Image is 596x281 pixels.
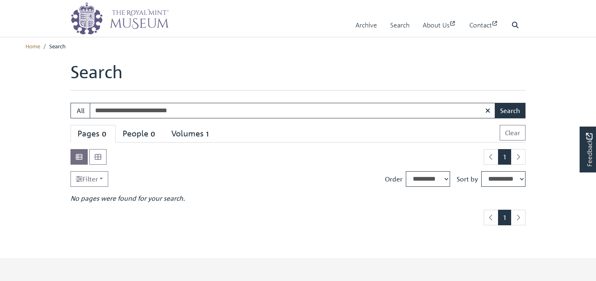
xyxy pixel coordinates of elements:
[100,129,109,139] span: 0
[484,149,498,165] li: Previous page
[77,129,109,139] div: Pages
[584,133,594,167] span: Feedback
[385,174,403,184] label: Order
[457,174,478,184] label: Sort by
[484,210,498,225] li: Previous page
[49,42,66,50] span: Search
[390,14,409,37] a: Search
[171,129,211,139] div: Volumes
[498,210,511,225] span: Goto page 1
[71,194,185,202] em: No pages were found for your search.
[480,210,525,225] nav: pagination
[469,14,498,37] a: Contact
[498,149,511,165] span: Goto page 1
[423,14,456,37] a: About Us
[148,129,157,139] span: 0
[71,103,90,118] button: All
[71,61,525,90] h1: Search
[90,103,496,118] input: Enter one or more search terms...
[25,42,40,50] a: Home
[204,129,211,139] span: 1
[71,2,169,35] img: logo_wide.png
[495,103,525,118] button: Search
[580,127,596,172] a: Would you like to provide feedback?
[500,125,525,140] button: Clear
[480,149,525,165] nav: pagination
[355,14,377,37] a: Archive
[123,129,157,139] div: People
[71,171,108,187] a: Filter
